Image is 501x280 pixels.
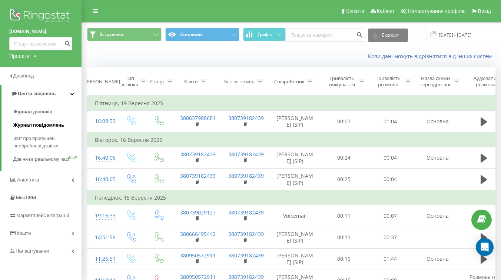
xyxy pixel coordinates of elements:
a: 380739182439 [180,172,216,179]
div: Тип дзвінка [122,75,138,88]
span: Всі дзвінки [99,31,124,37]
td: 00:13 [321,227,367,248]
div: 14:51:58 [95,230,110,245]
span: Налаштування профілю [408,8,465,14]
div: Бізнес номер [224,79,255,85]
td: 00:25 [321,169,367,190]
a: 380739182439 [228,114,264,121]
a: 380739182439 [228,172,264,179]
td: 00:11 [321,205,367,227]
td: Основна [414,248,462,270]
span: Налаштування [16,248,49,254]
td: 01:44 [367,248,414,270]
a: 380666495442 [180,230,216,237]
button: Всі дзвінки [87,28,162,41]
span: Маркетплейс інтеграцій [16,213,69,218]
div: 16:09:53 [95,114,110,129]
a: Центр звернень [1,85,82,103]
button: Графік [243,28,286,41]
a: 380637988681 [180,114,216,121]
span: Mini CRM [16,195,36,200]
td: 00:07 [321,111,367,133]
a: 380739182439 [180,151,216,158]
span: Журнал повідомлень [13,121,64,129]
td: [PERSON_NAME] (SIP) [269,227,321,248]
td: 00:04 [367,147,414,169]
span: Кошти [17,230,31,236]
div: Статус [150,79,165,85]
div: Клієнт [184,79,198,85]
a: Журнал дзвінків [13,105,82,119]
div: Проекти [9,52,29,60]
td: Основна [414,111,462,133]
div: Тривалість розмови [374,75,403,88]
a: Дзвінки в реальному часіNEW [13,153,82,166]
span: Графік [258,32,272,37]
span: Клієнти [346,8,364,14]
a: 380739182439 [228,151,264,158]
td: 00:16 [321,248,367,270]
a: 380739182439 [228,230,264,237]
div: Тривалість очікування [327,75,356,88]
span: Дзвінки в реальному часі [13,156,69,163]
td: Основна [414,147,462,169]
div: 19:16:33 [95,209,110,223]
span: Звіт про пропущені необроблені дзвінки [13,135,78,150]
a: 380950572911 [180,252,216,259]
div: Співробітник [274,79,305,85]
span: Аналiтика [17,177,39,183]
td: 01:04 [367,111,414,133]
a: Журнал повідомлень [13,119,82,132]
a: Звіт про пропущені необроблені дзвінки [13,132,82,153]
a: 380739182439 [228,209,264,216]
td: [PERSON_NAME] (SIP) [269,147,321,169]
a: 380739182439 [228,252,264,259]
td: Voicemail [269,205,321,227]
span: Центр звернень [18,91,56,96]
span: Кабінет [377,8,395,14]
input: Пошук за номером [286,29,364,42]
td: [PERSON_NAME] (SIP) [269,111,321,133]
div: 16:40:06 [95,151,110,165]
td: 00:04 [367,169,414,190]
button: Основний [165,28,240,41]
button: Експорт [368,29,408,42]
img: Ringostat logo [9,7,72,26]
td: 00:07 [367,205,414,227]
span: Дашборд [13,73,34,79]
td: 00:37 [367,227,414,248]
a: [DOMAIN_NAME] [9,28,72,35]
input: Пошук за номером [9,37,72,50]
span: Журнал дзвінків [13,108,53,116]
td: [PERSON_NAME] (SIP) [269,169,321,190]
a: Коли дані можуть відрізнятися вiд інших систем [368,53,495,60]
div: Open Intercom Messenger [476,238,494,256]
span: Вихід [478,8,491,14]
td: [PERSON_NAME] (SIP) [269,248,321,270]
div: 11:26:51 [95,252,110,266]
div: Назва схеми переадресації [419,75,451,88]
a: 380739029127 [180,209,216,216]
div: [PERSON_NAME] [83,79,120,85]
td: 00:24 [321,147,367,169]
div: 16:40:05 [95,172,110,187]
td: Основна [414,205,462,227]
